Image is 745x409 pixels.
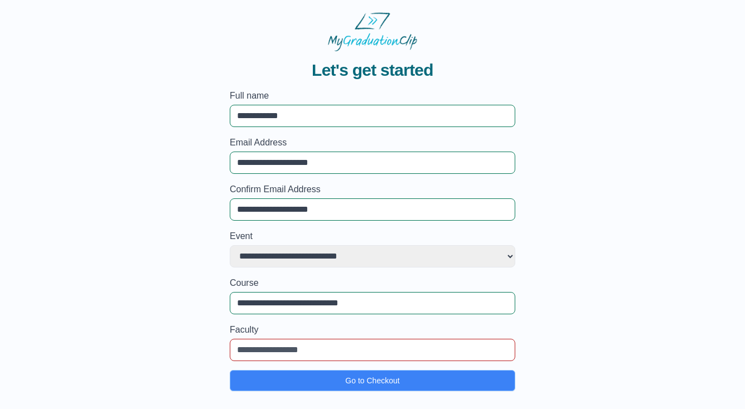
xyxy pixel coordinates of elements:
[230,136,515,149] label: Email Address
[230,230,515,243] label: Event
[312,60,433,80] span: Let's get started
[230,89,515,103] label: Full name
[230,370,515,391] button: Go to Checkout
[230,276,515,290] label: Course
[230,183,515,196] label: Confirm Email Address
[328,12,417,51] img: MyGraduationClip
[230,323,515,337] label: Faculty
